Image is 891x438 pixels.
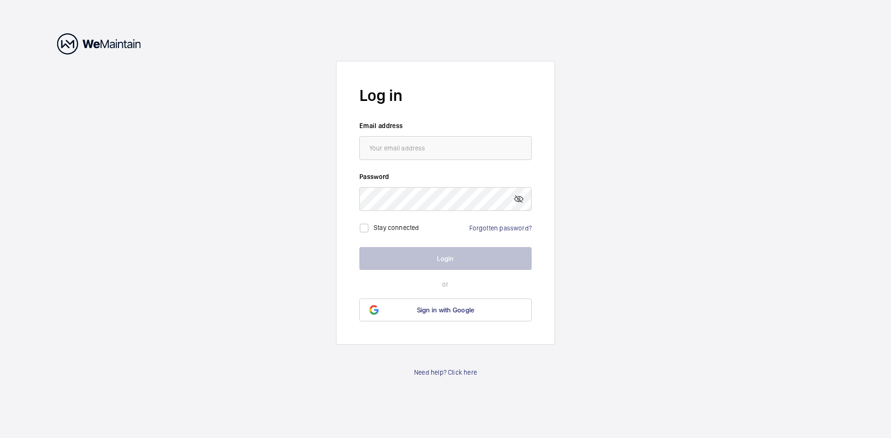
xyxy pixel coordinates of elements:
[359,172,532,181] label: Password
[414,368,477,377] a: Need help? Click here
[469,224,532,232] a: Forgotten password?
[359,247,532,270] button: Login
[359,121,532,130] label: Email address
[359,279,532,289] p: or
[359,84,532,107] h2: Log in
[374,224,419,231] label: Stay connected
[417,306,475,314] span: Sign in with Google
[359,136,532,160] input: Your email address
